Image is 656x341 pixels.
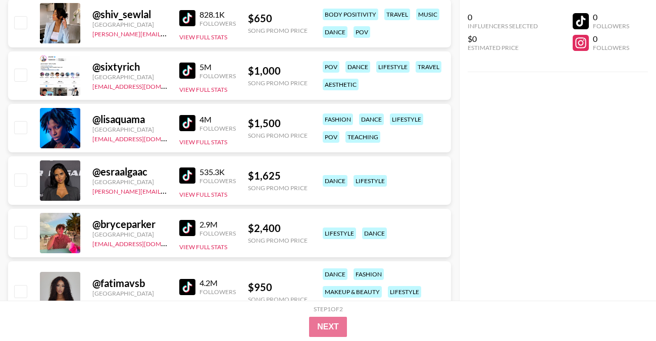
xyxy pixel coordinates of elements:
div: $ 1,625 [248,169,308,182]
img: TikTok [179,220,195,236]
div: @ esraalgaac [92,165,167,178]
a: [PERSON_NAME][EMAIL_ADDRESS][PERSON_NAME][DOMAIN_NAME] [92,186,290,195]
div: @ lisaquama [92,113,167,126]
div: 2.9M [199,219,236,230]
div: Followers [199,288,236,296]
div: dance [323,175,347,187]
div: Song Promo Price [248,296,308,303]
div: Followers [199,230,236,237]
div: 0 [593,34,629,44]
div: pov [323,61,339,73]
div: [GEOGRAPHIC_DATA] [92,290,167,297]
div: 535.3K [199,167,236,177]
div: dance [323,26,347,38]
div: lifestyle [390,113,423,125]
div: @ sixtyrich [92,61,167,73]
div: 5M [199,62,236,72]
div: travel [384,9,410,20]
img: TikTok [179,63,195,79]
div: Followers [199,72,236,80]
div: pov [323,131,339,143]
div: @ shiv_sewlal [92,8,167,21]
div: Followers [593,22,629,30]
div: Followers [593,44,629,51]
div: $ 950 [248,281,308,294]
div: dance [345,61,370,73]
button: View Full Stats [179,243,227,251]
div: fashion [323,113,353,125]
div: [GEOGRAPHIC_DATA] [92,178,167,186]
img: TikTok [179,279,195,295]
div: [GEOGRAPHIC_DATA] [92,73,167,81]
button: View Full Stats [179,33,227,41]
div: Followers [199,177,236,185]
div: music [416,9,439,20]
div: $ 2,400 [248,222,308,235]
a: [EMAIL_ADDRESS][DOMAIN_NAME] [92,238,194,248]
button: Next [309,317,347,337]
div: [GEOGRAPHIC_DATA] [92,231,167,238]
div: makeup & beauty [323,286,382,298]
div: pov [354,26,370,38]
div: travel [416,61,441,73]
div: Song Promo Price [248,132,308,139]
div: lifestyle [323,228,356,239]
div: lifestyle [376,61,410,73]
div: @ fatimavsb [92,277,167,290]
div: Song Promo Price [248,79,308,87]
button: View Full Stats [179,86,227,93]
div: 0 [593,12,629,22]
div: Followers [199,125,236,132]
div: teaching [345,131,380,143]
div: Song Promo Price [248,27,308,34]
iframe: Drift Widget Chat Controller [605,291,644,329]
div: 0 [468,12,538,22]
div: $0 [468,34,538,44]
div: lifestyle [354,175,387,187]
a: [EMAIL_ADDRESS][DOMAIN_NAME] [92,81,194,90]
div: Step 1 of 2 [314,305,343,313]
div: 828.1K [199,10,236,20]
div: Influencers Selected [468,22,538,30]
div: Followers [199,20,236,27]
div: $ 1,000 [248,65,308,77]
div: $ 1,500 [248,117,308,130]
button: View Full Stats [179,138,227,146]
div: aesthetic [323,79,359,90]
button: View Full Stats [179,191,227,198]
div: @ bryceparker [92,218,167,231]
img: TikTok [179,167,195,184]
div: 4M [199,115,236,125]
div: Song Promo Price [248,237,308,244]
div: [GEOGRAPHIC_DATA] [92,21,167,28]
div: lifestyle [388,286,421,298]
div: $ 650 [248,12,308,25]
div: Estimated Price [468,44,538,51]
div: dance [359,113,384,125]
div: Song Promo Price [248,184,308,192]
img: TikTok [179,115,195,131]
div: dance [362,228,387,239]
div: dance [323,268,347,280]
a: [EMAIL_ADDRESS][DOMAIN_NAME] [92,133,194,143]
img: TikTok [179,10,195,26]
div: fashion [354,268,384,280]
div: [GEOGRAPHIC_DATA] [92,126,167,133]
a: [PERSON_NAME][EMAIL_ADDRESS][DOMAIN_NAME] [92,28,242,38]
div: body positivity [323,9,378,20]
div: 4.2M [199,278,236,288]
